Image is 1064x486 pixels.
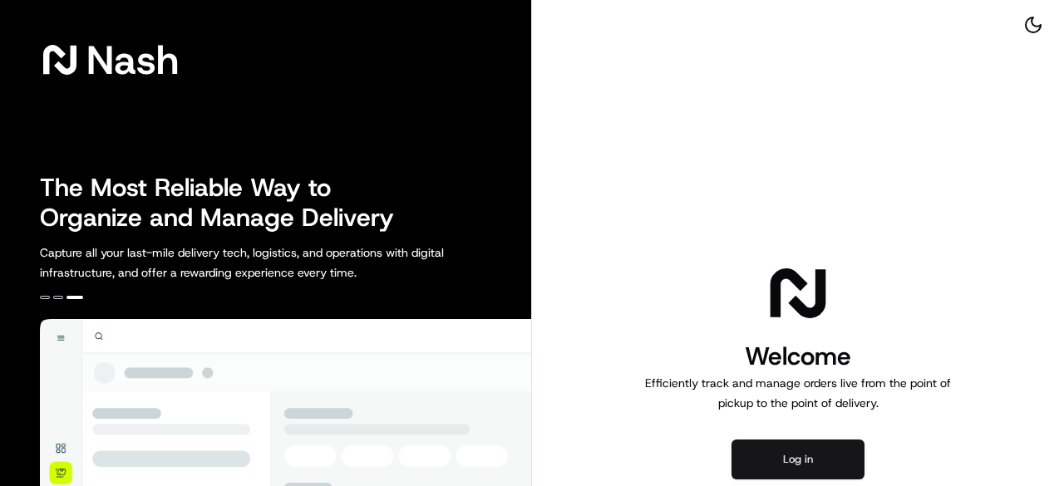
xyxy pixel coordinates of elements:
p: Efficiently track and manage orders live from the point of pickup to the point of delivery. [638,373,958,413]
span: Nash [86,43,179,76]
h2: The Most Reliable Way to Organize and Manage Delivery [40,173,412,233]
h1: Welcome [638,340,958,373]
p: Capture all your last-mile delivery tech, logistics, and operations with digital infrastructure, ... [40,243,519,282]
button: Log in [731,439,864,479]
